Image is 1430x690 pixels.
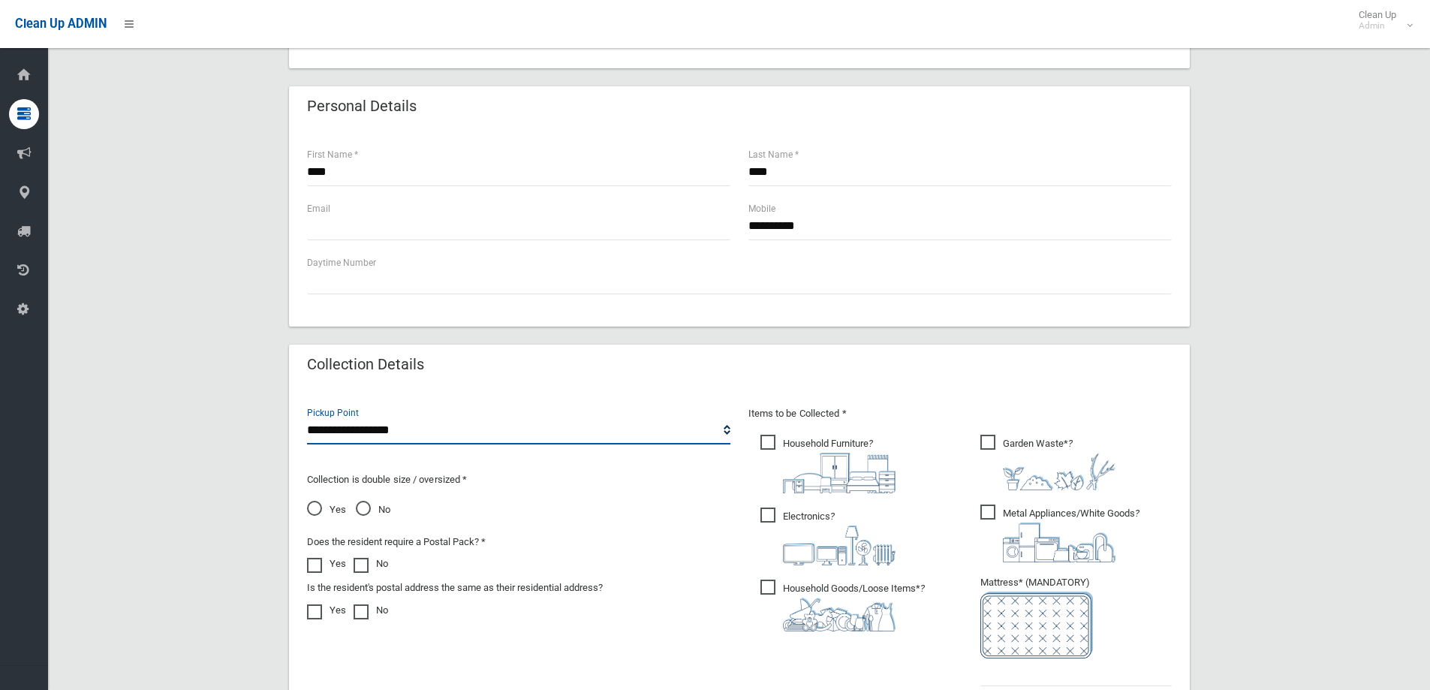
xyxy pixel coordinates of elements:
[289,350,442,379] header: Collection Details
[980,592,1093,658] img: e7408bece873d2c1783593a074e5cb2f.png
[760,435,896,493] span: Household Furniture
[760,508,896,565] span: Electronics
[354,601,388,619] label: No
[1359,20,1396,32] small: Admin
[980,577,1172,658] span: Mattress* (MANDATORY)
[1003,508,1139,562] i: ?
[1351,9,1411,32] span: Clean Up
[1003,523,1115,562] img: 36c1b0289cb1767239cdd3de9e694f19.png
[307,533,486,551] label: Does the resident require a Postal Pack? *
[356,501,390,519] span: No
[1003,453,1115,490] img: 4fd8a5c772b2c999c83690221e5242e0.png
[307,601,346,619] label: Yes
[783,526,896,565] img: 394712a680b73dbc3d2a6a3a7ffe5a07.png
[783,598,896,631] img: b13cc3517677393f34c0a387616ef184.png
[307,501,346,519] span: Yes
[15,17,107,31] span: Clean Up ADMIN
[760,580,925,631] span: Household Goods/Loose Items*
[783,453,896,493] img: aa9efdbe659d29b613fca23ba79d85cb.png
[783,511,896,565] i: ?
[307,555,346,573] label: Yes
[980,435,1115,490] span: Garden Waste*
[783,438,896,493] i: ?
[1003,438,1115,490] i: ?
[783,583,925,631] i: ?
[748,405,1172,423] p: Items to be Collected *
[980,505,1139,562] span: Metal Appliances/White Goods
[307,471,730,489] p: Collection is double size / oversized *
[289,92,435,121] header: Personal Details
[307,579,603,597] label: Is the resident's postal address the same as their residential address?
[354,555,388,573] label: No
